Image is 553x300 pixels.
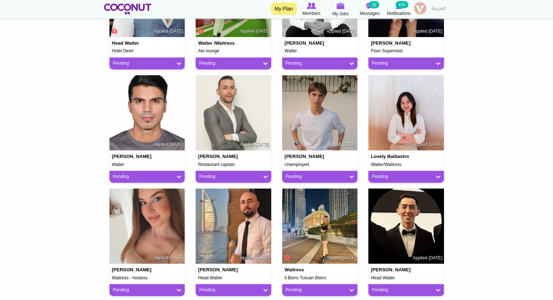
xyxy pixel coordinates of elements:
[326,2,355,17] a: My Jobs My Jobs
[198,41,240,46] h4: Waiter /Waitress
[368,75,444,151] img: Lovely Balbastro's picture
[285,267,327,272] h4: Waitress
[109,75,185,151] img: Adil Shah's picture
[271,3,297,15] a: My Plan
[197,27,204,34] span: Connect to Unlock the Profile
[371,49,441,53] h5: Floor Supervisor
[112,267,154,272] h4: [PERSON_NAME]
[369,1,379,8] small: 18
[396,1,408,8] small: 650
[198,154,240,159] h4: [PERSON_NAME]
[109,188,185,264] img: Zeljka Jovanovic's picture
[199,174,268,180] a: Pending
[282,188,358,264] img: Rose Rosal's picture
[396,3,402,9] img: Notifications
[199,60,268,66] a: Pending
[196,188,271,264] img: Baloul Abderrahim's picture
[372,174,440,180] a: Pending
[286,174,354,180] a: Pending
[198,267,240,272] h4: [PERSON_NAME]
[371,162,441,167] h5: Waiter/Waitress
[113,60,181,66] a: Pending
[198,276,269,280] h5: Head Waiter
[355,2,384,17] a: Messages Messages 18
[360,10,380,17] span: Messages
[198,162,269,167] h5: Restaurant captain
[302,10,320,17] span: Members
[112,154,154,159] h4: [PERSON_NAME]
[286,60,354,66] a: Pending
[371,267,413,272] h4: [PERSON_NAME]
[285,276,355,280] h5: Il Borro Tuscan Bistro
[111,27,117,34] span: Connect to Unlock the Profile
[366,3,373,9] img: Messages
[112,162,183,167] h5: Waiter
[372,60,440,66] a: Pending
[112,41,154,46] h4: Head Waiter
[428,2,449,16] a: العربية
[297,2,326,17] a: Browse Members Members
[372,287,440,293] a: Pending
[384,2,413,17] a: Notifications Notifications 650
[199,287,268,293] a: Pending
[371,154,413,159] h4: Lovely Balbastro
[371,276,441,280] h5: Head Waiter
[196,75,271,151] img: Devi Bode's picture
[337,3,345,9] img: My Jobs
[284,254,290,261] span: Connect to Unlock the Profile
[285,49,355,53] h5: Waiter
[113,287,181,293] a: Pending
[306,3,316,9] img: Browse Members
[104,4,152,15] img: Home
[112,276,183,280] h5: Waitress - hostess
[332,10,349,17] span: My Jobs
[285,41,327,46] h4: [PERSON_NAME]
[198,49,269,53] h5: Aer lounge
[387,10,410,17] span: Notifications
[282,75,358,151] img: Iaroslav Sofronov's picture
[371,41,413,46] h4: [PERSON_NAME]
[285,154,327,159] h4: [PERSON_NAME]
[286,287,354,293] a: Pending
[368,188,444,264] img: Jamoliddin Yuldoshboev's picture
[113,174,181,180] a: Pending
[112,49,183,53] h5: Hotel Demi
[285,162,355,167] h5: Unemployed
